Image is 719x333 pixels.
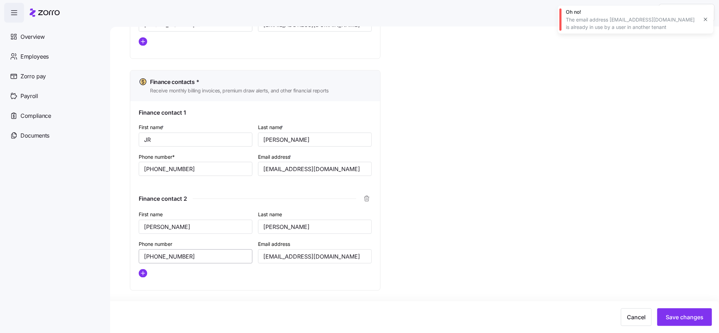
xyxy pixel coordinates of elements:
a: Overview [4,27,104,47]
label: Email address [258,153,293,161]
label: First name [139,123,165,131]
a: Employees [4,47,104,66]
svg: add icon [139,269,147,278]
button: Save changes [657,308,712,326]
span: Payroll [20,92,38,101]
span: Finance contacts * [150,78,199,86]
input: Type last name [258,220,372,234]
input: Type email address [258,249,372,264]
label: Phone number [139,240,172,248]
span: Overview [20,32,44,41]
div: The email address [EMAIL_ADDRESS][DOMAIN_NAME] is already in use by a user in another tenant [566,16,698,31]
a: Documents [4,126,104,145]
input: (212) 456-7890 [139,162,252,176]
span: Save changes [666,313,703,321]
label: Email address [258,240,290,248]
span: Receive monthly billing invoices, premium draw alerts, and other financial reports [150,87,329,94]
span: Compliance [20,111,51,120]
label: Last name [258,123,284,131]
span: Documents [20,131,49,140]
input: Type email address [258,162,372,176]
button: Cancel [621,308,652,326]
span: Cancel [627,313,646,321]
input: Type first name [139,133,252,147]
a: Compliance [4,106,104,126]
label: Last name [258,211,282,218]
span: Employees [20,52,49,61]
a: Payroll [4,86,104,106]
input: Type first name [139,220,252,234]
span: Zorro pay [20,72,46,81]
span: Finance contact 1 [139,108,186,117]
a: Zorro pay [4,66,104,86]
input: (212) 456-7890 [139,249,252,264]
label: Phone number* [139,153,175,161]
svg: add icon [139,37,147,46]
div: Oh no! [566,8,698,16]
label: First name [139,211,163,218]
span: Finance contact 2 [139,194,187,203]
input: Type last name [258,133,372,147]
